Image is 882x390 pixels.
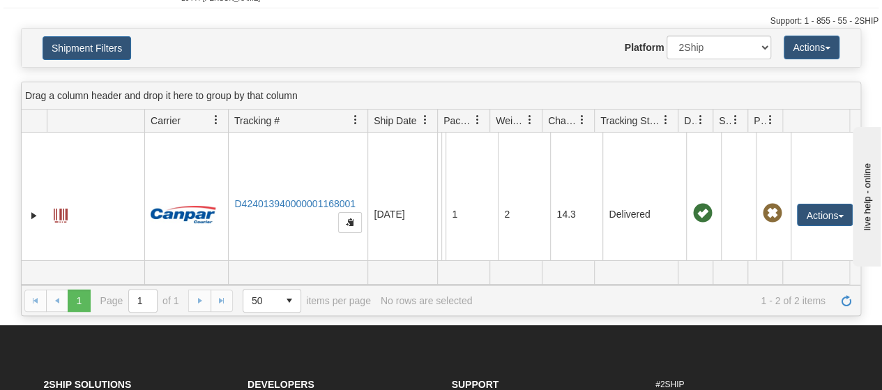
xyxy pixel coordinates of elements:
strong: 2Ship Solutions [44,379,132,390]
button: Copy to clipboard [338,212,362,233]
div: live help - online [10,12,129,22]
span: items per page [243,289,371,313]
button: Shipment Filters [43,36,131,60]
a: Tracking Status filter column settings [654,108,678,132]
td: 2 [498,133,550,297]
a: Expand [27,209,41,223]
span: Charge [548,114,577,128]
a: Charge filter column settings [570,108,594,132]
div: grid grouping header [22,82,860,110]
span: 50 [252,294,270,308]
strong: Support [452,379,499,390]
a: Shipment Issues filter column settings [724,108,747,132]
span: select [278,290,301,312]
strong: Developers [248,379,314,390]
img: 14 - Canpar [151,206,216,223]
a: Packages filter column settings [466,108,489,132]
a: Ship Date filter column settings [413,108,437,132]
a: Label [54,202,68,225]
td: 1 [446,133,498,297]
span: Delivery Status [684,114,696,128]
input: Page 1 [129,290,157,312]
a: Pickup Status filter column settings [759,108,782,132]
td: [PERSON_NAME] [PERSON_NAME] CA BC VIEW ROYAL V9B 0S9 [441,133,446,297]
span: Pickup Not Assigned [762,204,782,223]
span: Page sizes drop down [243,289,301,313]
td: Delivered [602,133,686,297]
button: Actions [797,204,853,226]
span: Weight [496,114,525,128]
div: No rows are selected [381,295,473,306]
td: [DATE] [367,133,437,297]
iframe: chat widget [850,123,881,266]
td: 14.3 [550,133,602,297]
button: Actions [784,36,839,59]
label: Platform [625,40,664,54]
span: On time [692,204,712,223]
a: Carrier filter column settings [204,108,228,132]
a: Refresh [835,290,858,312]
a: Tracking # filter column settings [344,108,367,132]
span: 1 - 2 of 2 items [482,295,826,306]
span: Page 1 [68,290,90,312]
span: Page of 1 [100,289,179,313]
span: Ship Date [374,114,416,128]
span: Pickup Status [754,114,766,128]
span: Tracking # [234,114,280,128]
a: Delivery Status filter column settings [689,108,713,132]
span: Shipment Issues [719,114,731,128]
span: Carrier [151,114,181,128]
div: Support: 1 - 855 - 55 - 2SHIP [3,15,879,27]
a: D424013940000001168001 [234,198,356,209]
h6: #2SHIP [655,380,839,389]
span: Packages [443,114,473,128]
a: Weight filter column settings [518,108,542,132]
td: Sleep Country [GEOGRAPHIC_DATA] Shipping department [GEOGRAPHIC_DATA] [GEOGRAPHIC_DATA] Kitchener... [437,133,441,297]
span: Tracking Status [600,114,661,128]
